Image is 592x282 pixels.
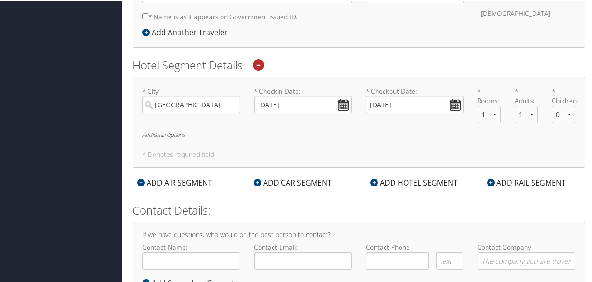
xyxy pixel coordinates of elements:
[254,252,352,269] input: Contact Email:
[142,12,148,18] input: * Name is as it appears on Government issued ID.
[142,26,232,37] div: Add Another Traveler
[366,86,464,112] label: * Checkout Date:
[142,242,240,268] label: Contact Name:
[133,176,217,187] div: ADD AIR SEGMENT
[254,95,352,112] input: * Checkin Date:
[482,176,570,187] div: ADD RAIL SEGMENT
[142,131,575,136] h6: Additional Options:
[481,4,551,22] label: [DEMOGRAPHIC_DATA]
[366,95,464,112] input: * Checkout Date:
[552,86,575,105] label: * Children:
[478,86,501,105] label: * Rooms:
[142,150,575,157] h5: * Denotes required field
[142,252,240,269] input: Contact Name:
[254,242,352,268] label: Contact Email:
[436,252,464,269] input: .ext
[142,7,298,24] label: * Name is as it appears on Government issued ID.
[478,252,576,269] input: Contact Company
[366,242,464,251] label: Contact Phone
[142,230,575,237] h4: If we have questions, who would be the best person to contact?
[478,242,576,268] label: Contact Company
[254,86,352,112] label: * Checkin Date:
[142,86,240,112] label: * City
[366,176,462,187] div: ADD HOTEL SEGMENT
[133,56,585,72] h2: Hotel Segment Details
[133,201,585,217] h2: Contact Details:
[249,176,336,187] div: ADD CAR SEGMENT
[515,86,538,105] label: * Adults:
